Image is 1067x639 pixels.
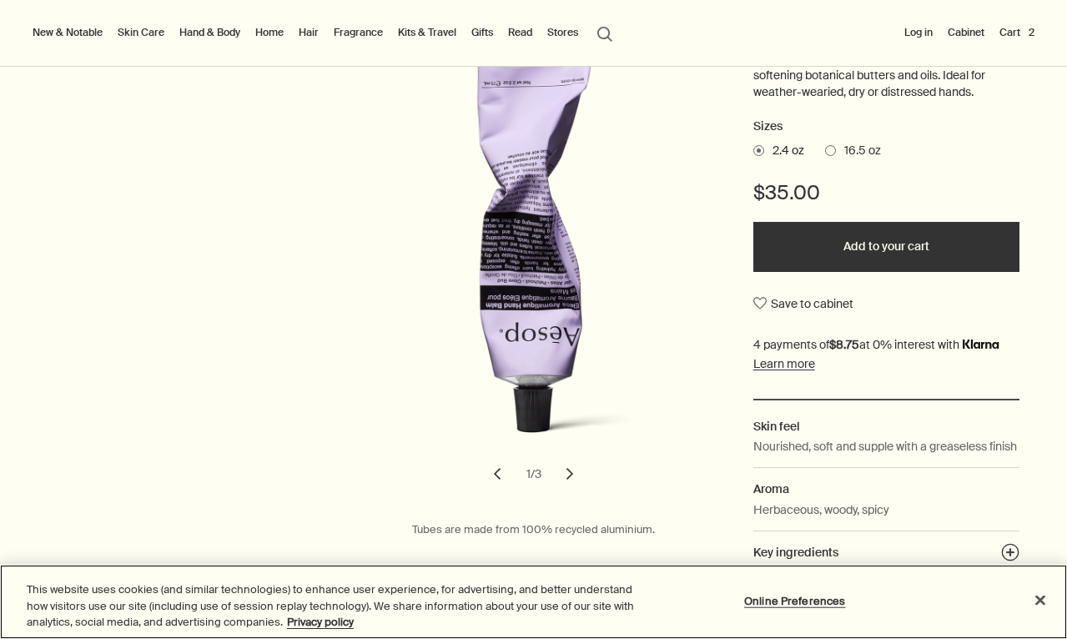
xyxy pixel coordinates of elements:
button: New & Notable [29,23,106,43]
h2: Aroma [753,480,1020,498]
a: Hand & Body [176,23,244,43]
img: Eleos Aromatique Hand Balm in a purple aluminium tube. [355,40,711,462]
button: Stores [544,23,581,43]
button: Save to cabinet [753,289,853,319]
a: Hair [295,23,322,43]
button: next slide [551,455,588,492]
p: Herbaceous, woody, spicy [753,501,889,519]
img: Eleos Aromatique Hand Balm in a purple aluminium tube. [360,40,716,462]
button: Cart2 [996,23,1038,43]
div: This website uses cookies (and similar technologies) to enhance user experience, for advertising,... [27,581,640,631]
a: Home [252,23,287,43]
a: Kits & Travel [395,23,460,43]
span: $35.00 [753,179,820,206]
button: Open search [590,17,620,48]
button: Add to your cart - $35.00 [753,222,1020,272]
button: Online Preferences, Opens the preference center dialog [742,584,847,617]
span: Tubes are made from 100% recycled aluminium. [412,522,655,536]
a: Gifts [468,23,496,43]
a: More information about your privacy, opens in a new tab [287,615,354,629]
a: Read [505,23,536,43]
div: Eleos Aromatique Hand Balm [355,31,711,492]
span: 2.4 oz [764,143,804,159]
button: Log in [901,23,936,43]
span: 16.5 oz [836,143,881,159]
p: An intensely hydrating balm enriched with skin-softening botanical butters and oils. Ideal for we... [753,52,1020,101]
span: Key ingredients [753,545,838,560]
a: Skin Care [114,23,168,43]
a: Fragrance [330,23,386,43]
button: Close [1022,581,1059,618]
h2: Sizes [753,117,1020,137]
a: Cabinet [944,23,988,43]
p: Cedar Atlas, Patchouli, Clove Bud [753,564,928,582]
img: Eleos Aromatique hand balm texture [365,31,721,471]
button: Key ingredients [1001,543,1019,566]
button: previous slide [479,455,516,492]
h2: Skin feel [753,417,1020,435]
p: Nourished, soft and supple with a greaseless finish [753,437,1017,455]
